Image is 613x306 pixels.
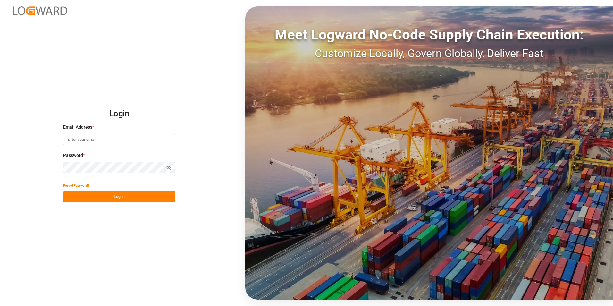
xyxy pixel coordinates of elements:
[13,6,67,15] img: Logward_new_orange.png
[63,124,92,131] span: Email Address
[63,191,175,202] button: Log In
[63,134,175,145] input: Enter your email
[245,24,613,45] div: Meet Logward No-Code Supply Chain Execution:
[63,180,89,191] button: Forgot Password?
[245,45,613,62] div: Customize Locally, Govern Globally, Deliver Fast
[63,152,83,159] span: Password
[63,104,175,124] h2: Login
